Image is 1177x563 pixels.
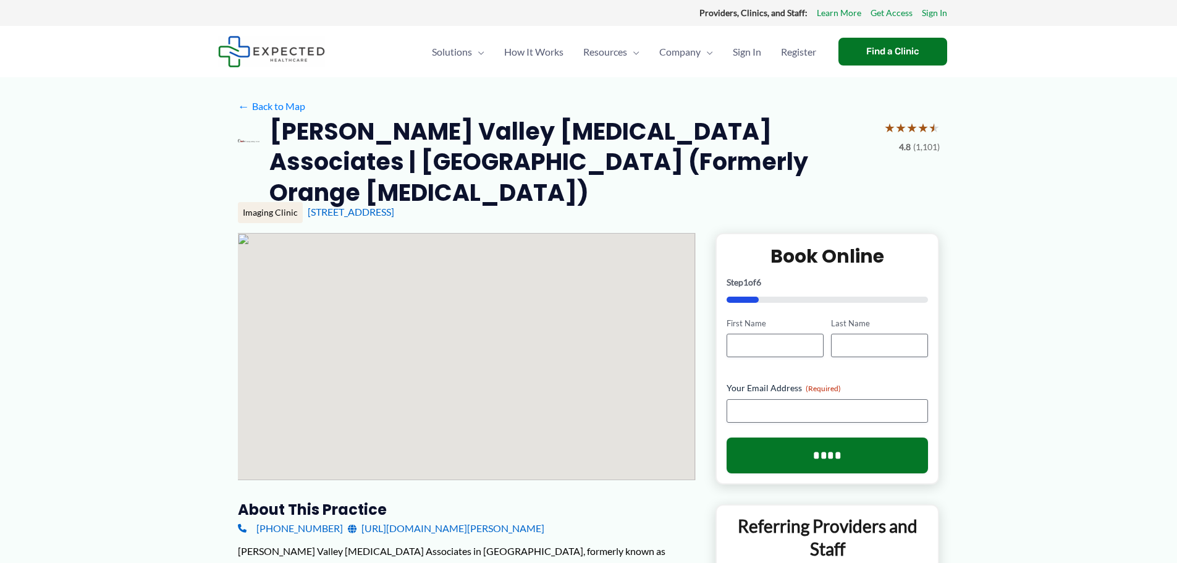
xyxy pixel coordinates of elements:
[583,30,627,74] span: Resources
[806,384,841,393] span: (Required)
[727,278,929,287] p: Step of
[918,116,929,139] span: ★
[838,38,947,66] a: Find a Clinic
[649,30,723,74] a: CompanyMenu Toggle
[699,7,808,18] strong: Providers, Clinics, and Staff:
[701,30,713,74] span: Menu Toggle
[238,202,303,223] div: Imaging Clinic
[727,382,929,394] label: Your Email Address
[899,139,911,155] span: 4.8
[817,5,861,21] a: Learn More
[238,519,343,538] a: [PHONE_NUMBER]
[238,97,305,116] a: ←Back to Map
[906,116,918,139] span: ★
[627,30,639,74] span: Menu Toggle
[422,30,494,74] a: SolutionsMenu Toggle
[308,206,394,218] a: [STREET_ADDRESS]
[895,116,906,139] span: ★
[573,30,649,74] a: ResourcesMenu Toggle
[727,244,929,268] h2: Book Online
[432,30,472,74] span: Solutions
[422,30,826,74] nav: Primary Site Navigation
[727,318,824,329] label: First Name
[269,116,874,208] h2: [PERSON_NAME] Valley [MEDICAL_DATA] Associates | [GEOGRAPHIC_DATA] (Formerly Orange [MEDICAL_DATA])
[884,116,895,139] span: ★
[504,30,563,74] span: How It Works
[218,36,325,67] img: Expected Healthcare Logo - side, dark font, small
[871,5,913,21] a: Get Access
[659,30,701,74] span: Company
[472,30,484,74] span: Menu Toggle
[913,139,940,155] span: (1,101)
[922,5,947,21] a: Sign In
[733,30,761,74] span: Sign In
[238,100,250,112] span: ←
[723,30,771,74] a: Sign In
[238,500,696,519] h3: About this practice
[348,519,544,538] a: [URL][DOMAIN_NAME][PERSON_NAME]
[831,318,928,329] label: Last Name
[743,277,748,287] span: 1
[756,277,761,287] span: 6
[929,116,940,139] span: ★
[781,30,816,74] span: Register
[726,515,929,560] p: Referring Providers and Staff
[771,30,826,74] a: Register
[494,30,573,74] a: How It Works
